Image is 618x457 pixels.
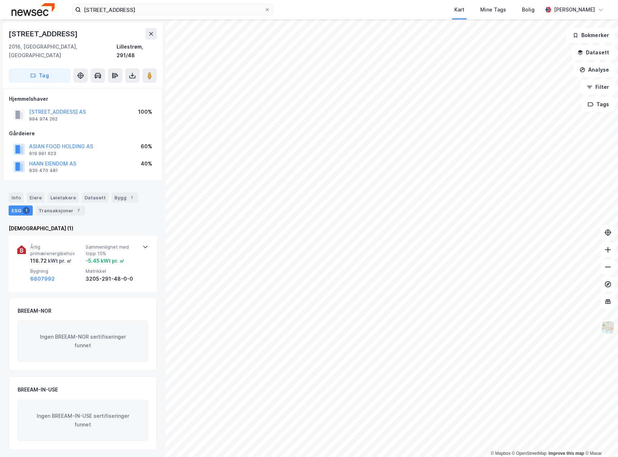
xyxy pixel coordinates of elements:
[30,275,55,283] button: 6807992
[27,193,45,203] div: Eiere
[29,151,56,157] div: 919 991 623
[491,451,510,456] a: Mapbox
[512,451,547,456] a: OpenStreetMap
[18,385,58,394] div: BREEAM-IN-USE
[86,257,124,265] div: -5.45 kWt pr. ㎡
[9,205,33,216] div: ESG
[30,257,72,265] div: 118.72
[86,268,138,274] span: Matrikkel
[567,28,615,42] button: Bokmerker
[128,194,135,201] div: 1
[480,5,506,14] div: Mine Tags
[571,45,615,60] button: Datasett
[581,80,615,94] button: Filter
[9,42,117,60] div: 2016, [GEOGRAPHIC_DATA], [GEOGRAPHIC_DATA]
[9,193,24,203] div: Info
[601,321,615,334] img: Z
[86,275,138,283] div: 3205-291-48-0-0
[18,400,148,441] div: Ingen BREEAM-IN-USE sertifiseringer funnet
[9,129,156,138] div: Gårdeiere
[9,224,157,233] div: [DEMOGRAPHIC_DATA] (1)
[47,257,72,265] div: kWt pr. ㎡
[549,451,584,456] a: Improve this map
[23,207,30,214] div: 1
[582,422,618,457] div: Kontrollprogram for chat
[573,63,615,77] button: Analyse
[81,4,264,15] input: Søk på adresse, matrikkel, gårdeiere, leietakere eller personer
[112,193,138,203] div: Bygg
[18,321,148,362] div: Ingen BREEAM-NOR sertifiseringer funnet
[582,422,618,457] iframe: Chat Widget
[47,193,79,203] div: Leietakere
[554,5,595,14] div: [PERSON_NAME]
[141,159,152,168] div: 40%
[30,268,83,274] span: Bygning
[522,5,535,14] div: Bolig
[454,5,464,14] div: Kart
[138,108,152,116] div: 100%
[30,244,83,257] span: Årlig primærenergibehov
[12,3,55,16] img: newsec-logo.f6e21ccffca1b3a03d2d.png
[86,244,138,257] span: Sammenlignet med topp 15%
[29,116,58,122] div: 994 974 262
[117,42,157,60] div: Lillestrøm, 291/48
[36,205,85,216] div: Transaksjoner
[582,97,615,112] button: Tags
[9,68,71,83] button: Tag
[75,207,82,214] div: 7
[82,193,109,203] div: Datasett
[29,168,58,173] div: 930 470 481
[18,307,51,315] div: BREEAM-NOR
[141,142,152,151] div: 60%
[9,28,79,40] div: [STREET_ADDRESS]
[9,95,156,103] div: Hjemmelshaver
